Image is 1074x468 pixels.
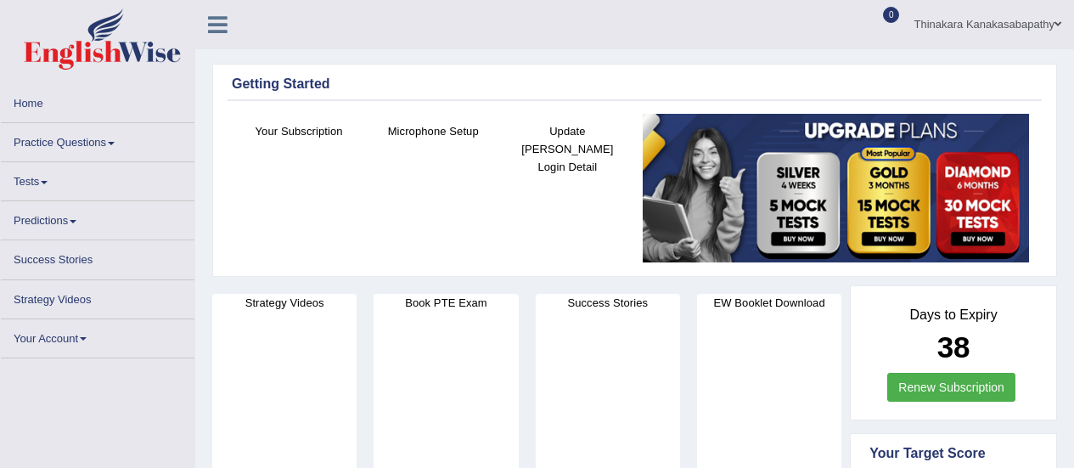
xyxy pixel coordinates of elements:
[643,114,1029,263] img: small5.jpg
[1,84,194,117] a: Home
[1,201,194,234] a: Predictions
[1,123,194,156] a: Practice Questions
[1,162,194,195] a: Tests
[1,319,194,352] a: Your Account
[697,294,841,312] h4: EW Booklet Download
[374,294,518,312] h4: Book PTE Exam
[937,330,970,364] b: 38
[240,122,357,140] h4: Your Subscription
[232,74,1037,94] div: Getting Started
[1,240,194,273] a: Success Stories
[509,122,626,176] h4: Update [PERSON_NAME] Login Detail
[869,443,1037,464] div: Your Target Score
[883,7,900,23] span: 0
[1,280,194,313] a: Strategy Videos
[887,373,1015,402] a: Renew Subscription
[536,294,680,312] h4: Success Stories
[374,122,492,140] h4: Microphone Setup
[212,294,357,312] h4: Strategy Videos
[869,307,1037,323] h4: Days to Expiry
